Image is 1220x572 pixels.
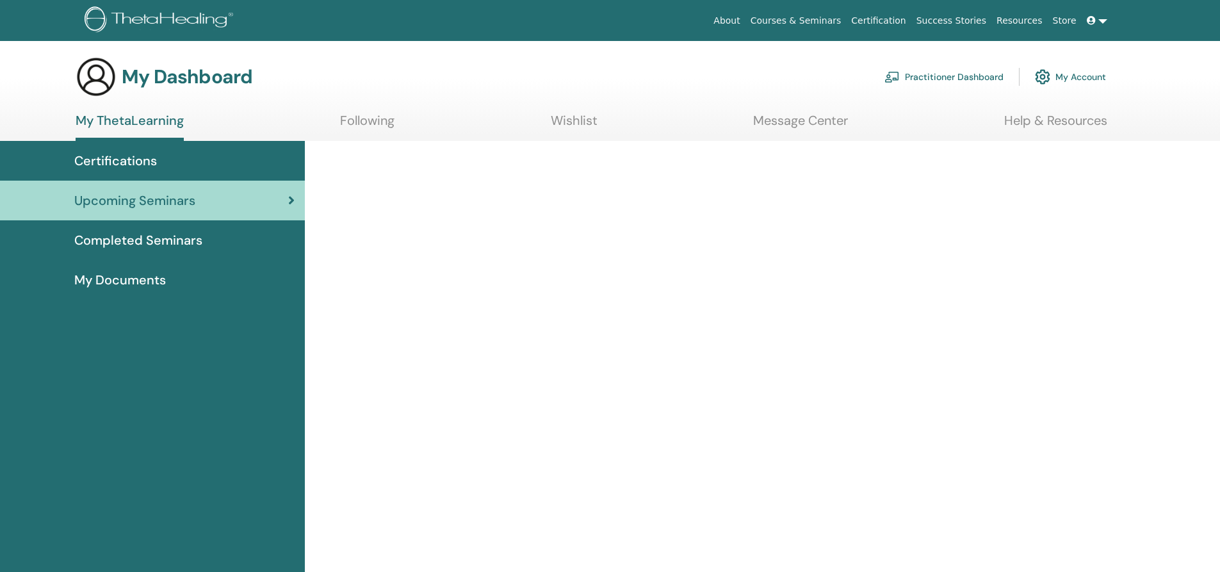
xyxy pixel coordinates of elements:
span: Completed Seminars [74,231,202,250]
a: Courses & Seminars [745,9,847,33]
a: Message Center [753,113,848,138]
img: cog.svg [1035,66,1050,88]
a: Following [340,113,394,138]
a: My Account [1035,63,1106,91]
h3: My Dashboard [122,65,252,88]
a: My ThetaLearning [76,113,184,141]
span: My Documents [74,270,166,290]
a: Wishlist [551,113,598,138]
span: Upcoming Seminars [74,191,195,210]
a: Help & Resources [1004,113,1107,138]
img: chalkboard-teacher.svg [884,71,900,83]
a: About [708,9,745,33]
img: logo.png [85,6,238,35]
a: Practitioner Dashboard [884,63,1004,91]
span: Certifications [74,151,157,170]
a: Certification [846,9,911,33]
a: Success Stories [911,9,991,33]
a: Store [1048,9,1082,33]
img: generic-user-icon.jpg [76,56,117,97]
a: Resources [991,9,1048,33]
